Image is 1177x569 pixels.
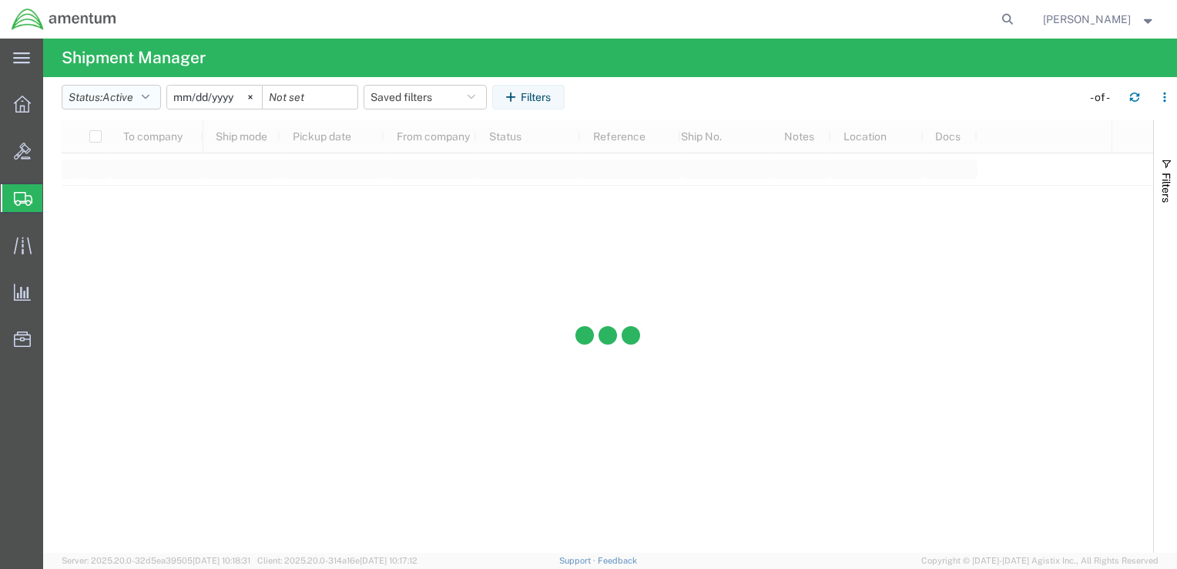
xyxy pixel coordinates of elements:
input: Not set [263,86,357,109]
span: Ben Nguyen [1043,11,1131,28]
a: Feedback [598,556,637,565]
div: - of - [1090,89,1117,106]
span: Copyright © [DATE]-[DATE] Agistix Inc., All Rights Reserved [921,554,1159,567]
img: logo [11,8,117,31]
span: [DATE] 10:17:12 [360,556,417,565]
span: Filters [1160,173,1172,203]
a: Support [559,556,598,565]
span: Active [102,91,133,103]
button: Filters [492,85,565,109]
button: Saved filters [364,85,487,109]
span: [DATE] 10:18:31 [193,556,250,565]
input: Not set [167,86,262,109]
span: Server: 2025.20.0-32d5ea39505 [62,556,250,565]
h4: Shipment Manager [62,39,206,77]
button: Status:Active [62,85,161,109]
button: [PERSON_NAME] [1042,10,1156,29]
span: Client: 2025.20.0-314a16e [257,556,417,565]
